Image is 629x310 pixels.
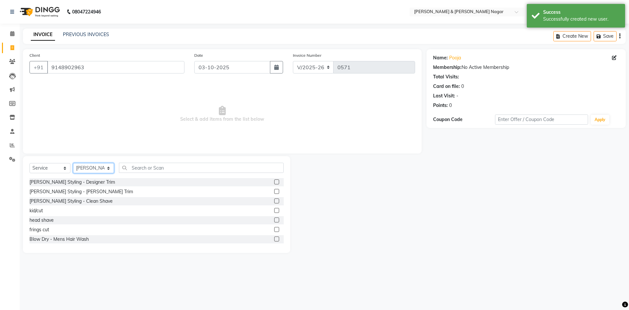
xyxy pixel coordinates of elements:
[433,64,462,71] div: Membership:
[433,116,495,123] div: Coupon Code
[543,16,620,23] div: Successfully created new user.
[63,31,109,37] a: PREVIOUS INVOICES
[495,114,588,125] input: Enter Offer / Coupon Code
[543,9,620,16] div: Success
[594,31,617,41] button: Save
[456,93,458,99] div: -
[29,207,43,214] div: kid/cut
[47,61,184,73] input: Search by Name/Mobile/Email/Code
[449,102,452,109] div: 0
[29,52,40,58] label: Client
[433,102,448,109] div: Points:
[293,52,321,58] label: Invoice Number
[433,54,448,61] div: Name:
[29,81,415,147] span: Select & add items from the list below
[433,83,460,90] div: Card on file:
[29,188,133,195] div: [PERSON_NAME] Styling - [PERSON_NAME] Trim
[17,3,62,21] img: logo
[433,64,619,71] div: No Active Membership
[29,61,48,73] button: +91
[29,226,49,233] div: frings cut
[31,29,55,41] a: INVOICE
[119,163,284,173] input: Search or Scan
[449,54,461,61] a: Pooja
[29,236,89,243] div: Blow Dry - Mens Hair Wash
[194,52,203,58] label: Date
[72,3,101,21] b: 08047224946
[461,83,464,90] div: 0
[553,31,591,41] button: Create New
[591,115,609,125] button: Apply
[29,179,115,186] div: [PERSON_NAME] Styling - Designer Trim
[29,217,54,224] div: head shave
[433,93,455,99] div: Last Visit:
[433,73,459,80] div: Total Visits:
[29,198,113,205] div: [PERSON_NAME] Styling - Clean Shave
